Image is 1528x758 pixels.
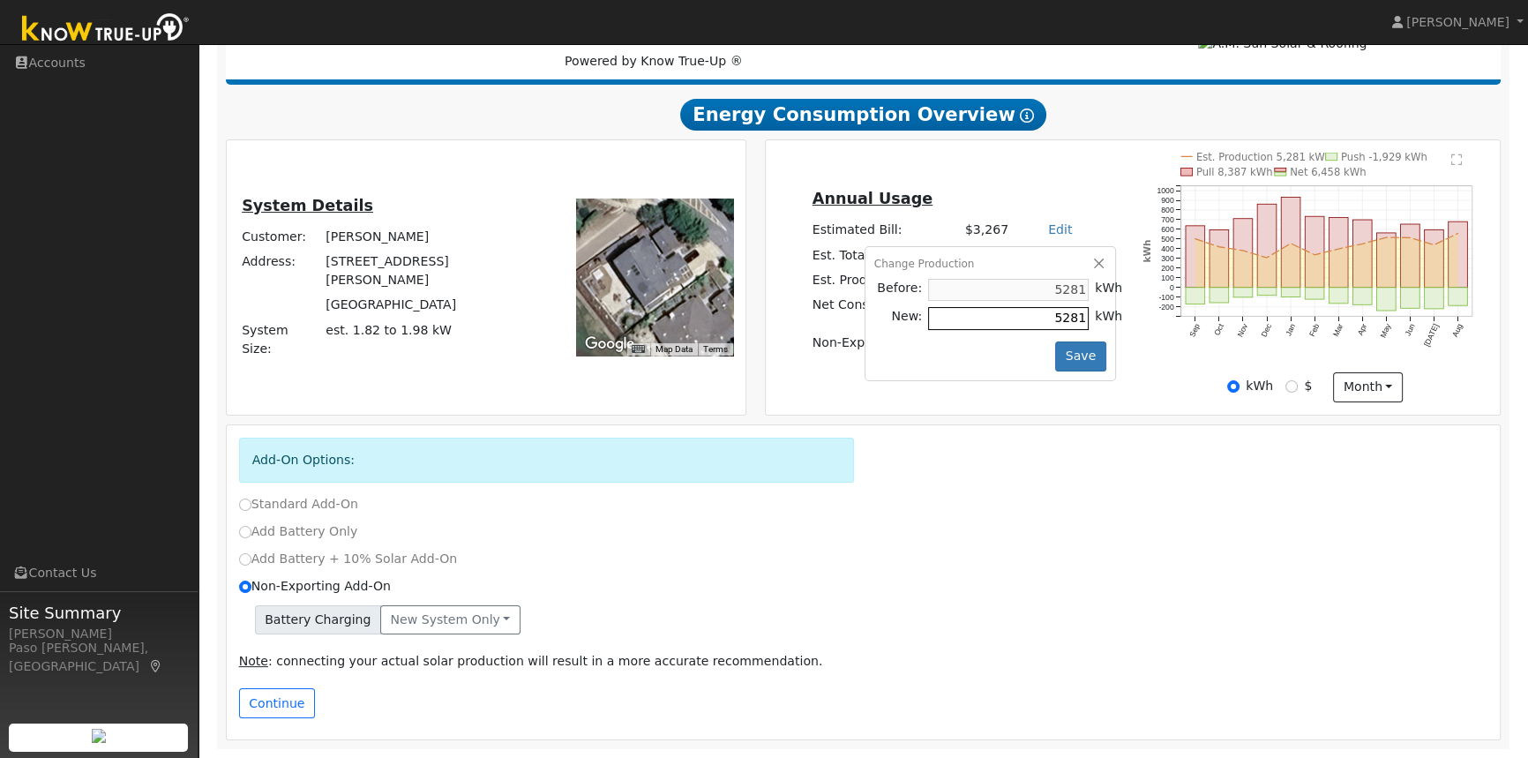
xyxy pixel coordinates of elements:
[1329,218,1348,289] rect: onclick=""
[1450,322,1464,338] text: Aug
[1161,215,1174,224] text: 700
[1186,226,1205,288] rect: onclick=""
[323,318,520,361] td: System Size
[1196,151,1331,163] text: Est. Production 5,281 kWh
[1170,283,1174,292] text: 0
[1141,240,1151,263] text: kWh
[1401,224,1420,288] rect: onclick=""
[1378,322,1392,340] text: May
[1158,293,1174,302] text: -100
[1212,322,1225,337] text: Oct
[1305,216,1324,288] rect: onclick=""
[962,243,1011,267] td: 11,739
[13,10,198,49] img: Know True-Up
[1289,242,1292,244] circle: onclick=""
[809,293,962,319] td: Net Consumption:
[242,197,373,214] u: System Details
[1227,380,1240,393] input: kWh
[1433,244,1435,246] circle: onclick=""
[239,581,251,593] input: Non-Exporting Add-On
[1360,243,1363,245] circle: onclick=""
[809,243,962,267] td: Est. Total Consumption:
[92,729,106,743] img: retrieve
[1158,303,1174,311] text: -200
[580,333,639,356] a: Open this area in Google Maps (opens a new window)
[1161,225,1174,234] text: 600
[1285,380,1298,393] input: $
[874,276,925,304] td: Before:
[1341,151,1427,163] text: Push -1,929 kWh
[239,522,358,541] label: Add Battery Only
[1307,322,1321,338] text: Feb
[1377,233,1397,288] rect: onclick=""
[874,256,1106,272] div: Change Production
[255,605,381,635] span: Battery Charging
[1313,253,1315,256] circle: onclick=""
[1281,288,1300,297] rect: onclick=""
[1210,230,1229,288] rect: onclick=""
[1404,322,1417,337] text: Jun
[1020,109,1034,123] i: Show Help
[874,304,925,333] td: New:
[1235,322,1249,339] text: Nov
[1092,276,1126,304] td: kWh
[239,499,251,511] input: Standard Add-On
[809,331,1092,356] td: Non-Exporting Add-On
[239,526,251,538] input: Add Battery Only
[1217,245,1220,248] circle: onclick=""
[1352,288,1372,305] rect: onclick=""
[239,553,251,566] input: Add Battery + 10% Solar Add-On
[1055,341,1106,371] button: Save
[1425,229,1444,288] rect: onclick=""
[1385,236,1388,238] circle: onclick=""
[1092,304,1126,333] td: kWh
[1257,204,1277,288] rect: onclick=""
[1305,288,1324,299] rect: onclick=""
[1210,288,1229,303] rect: onclick=""
[1157,186,1173,195] text: 1000
[1290,166,1367,178] text: Net 6,458 kWh
[9,601,189,625] span: Site Summary
[1161,264,1174,273] text: 200
[1329,288,1348,304] rect: onclick=""
[1241,249,1244,251] circle: onclick=""
[323,293,520,318] td: [GEOGRAPHIC_DATA]
[1452,154,1464,166] text: 
[1422,322,1441,348] text: [DATE]
[1161,244,1174,253] text: 400
[1281,197,1300,288] rect: onclick=""
[962,218,1011,243] td: $3,267
[1233,219,1253,288] rect: onclick=""
[1259,322,1273,339] text: Dec
[9,625,189,643] div: [PERSON_NAME]
[703,344,728,354] a: Terms (opens in new tab)
[655,343,693,356] button: Map Data
[239,654,268,668] u: Note
[1449,221,1468,288] rect: onclick=""
[1457,232,1459,235] circle: onclick=""
[323,250,520,293] td: [STREET_ADDRESS][PERSON_NAME]
[632,343,644,356] button: Keyboard shortcuts
[239,654,823,668] span: : connecting your actual solar production will result in a more accurate recommendation.
[809,218,962,243] td: Estimated Bill:
[323,224,520,249] td: [PERSON_NAME]
[1246,377,1273,395] label: kWh
[1331,322,1344,338] text: Mar
[1406,15,1509,29] span: [PERSON_NAME]
[1425,288,1444,309] rect: onclick=""
[239,688,315,718] button: Continue
[1012,243,1093,267] td: kWh
[1161,235,1174,244] text: 500
[1333,372,1403,402] button: month
[1352,220,1372,288] rect: onclick=""
[148,659,164,673] a: Map
[1196,166,1273,178] text: Pull 8,387 kWh
[239,438,854,483] div: Add-On Options:
[1161,274,1174,282] text: 100
[326,323,452,337] span: est. 1.82 to 1.98 kW
[9,639,189,676] div: Paso [PERSON_NAME], [GEOGRAPHIC_DATA]
[1048,222,1072,236] a: Edit
[239,577,391,596] label: Non-Exporting Add-On
[239,495,358,514] label: Standard Add-On
[1265,256,1268,259] circle: onclick=""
